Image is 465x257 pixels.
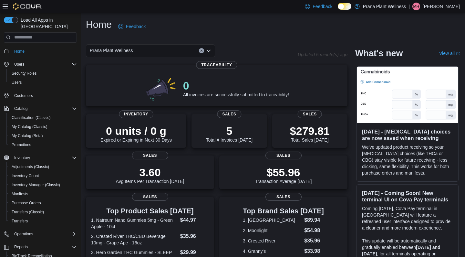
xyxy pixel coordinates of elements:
[12,173,39,178] span: Inventory Count
[91,233,178,246] dt: 2. Crested River THC/CBD Beverage 10mg - Grape Ape - 16oz
[9,190,77,198] span: Manifests
[14,93,33,98] span: Customers
[12,133,43,138] span: My Catalog (Beta)
[183,79,289,92] p: 0
[362,128,453,141] h3: [DATE] - [MEDICAL_DATA] choices are now saved when receiving
[12,182,60,187] span: Inventory Manager (Classic)
[9,172,77,180] span: Inventory Count
[298,52,347,57] p: Updated 5 minute(s) ago
[1,104,79,113] button: Catalog
[12,92,36,100] a: Customers
[9,141,77,149] span: Promotions
[243,207,324,215] h3: Top Brand Sales [DATE]
[119,110,153,118] span: Inventory
[9,190,31,198] a: Manifests
[12,91,77,100] span: Customers
[304,216,324,224] dd: $89.94
[14,231,33,237] span: Operations
[217,110,241,118] span: Sales
[14,244,28,250] span: Reports
[9,199,44,207] a: Purchase Orders
[290,124,330,137] p: $279.81
[9,208,77,216] span: Transfers (Classic)
[9,181,63,189] a: Inventory Manager (Classic)
[243,217,302,223] dt: 1. [GEOGRAPHIC_DATA]
[12,200,41,206] span: Purchase Orders
[196,61,237,69] span: Traceability
[355,48,403,59] h2: What's new
[132,193,168,201] span: Sales
[6,171,79,180] button: Inventory Count
[12,71,36,76] span: Security Roles
[9,70,77,77] span: Security Roles
[9,217,77,225] span: Transfers
[90,47,133,54] span: Prana Plant Wellness
[12,219,28,224] span: Transfers
[9,172,42,180] a: Inventory Count
[12,105,77,112] span: Catalog
[439,51,460,56] a: View allExternal link
[12,243,30,251] button: Reports
[6,122,79,131] button: My Catalog (Classic)
[14,62,24,67] span: Users
[6,180,79,189] button: Inventory Manager (Classic)
[6,113,79,122] button: Classification (Classic)
[9,79,24,86] a: Users
[290,124,330,143] div: Total Sales [DATE]
[9,132,77,140] span: My Catalog (Beta)
[1,242,79,252] button: Reports
[180,216,209,224] dd: $44.97
[12,115,51,120] span: Classification (Classic)
[243,248,302,254] dt: 4. Granny's
[6,69,79,78] button: Security Roles
[9,123,77,131] span: My Catalog (Classic)
[1,60,79,69] button: Users
[12,230,36,238] button: Operations
[9,132,46,140] a: My Catalog (Beta)
[12,243,77,251] span: Reports
[338,3,351,10] input: Dark Mode
[116,20,148,33] a: Feedback
[1,153,79,162] button: Inventory
[304,227,324,234] dd: $54.98
[132,152,168,159] span: Sales
[298,110,322,118] span: Sales
[100,124,172,137] p: 0 units / 0 g
[12,209,44,215] span: Transfers (Classic)
[116,166,184,184] div: Avg Items Per Transaction [DATE]
[6,189,79,198] button: Manifests
[12,48,27,55] a: Home
[9,79,77,86] span: Users
[9,123,50,131] a: My Catalog (Classic)
[304,237,324,245] dd: $35.96
[1,230,79,239] button: Operations
[12,154,33,162] button: Inventory
[206,124,253,143] div: Total # Invoices [DATE]
[91,217,178,230] dt: 1. Natreum Nano Gummies 5mg - Green Apple - 10ct
[183,79,289,97] div: All invoices are successfully submitted to traceability!
[206,124,253,137] p: 5
[412,3,420,10] div: Matt Humbert
[100,124,172,143] div: Expired or Expiring in Next 30 Days
[243,238,302,244] dt: 3. Crested River
[456,52,460,56] svg: External link
[9,163,52,171] a: Adjustments (Classic)
[9,141,34,149] a: Promotions
[255,166,312,179] p: $55.96
[13,3,42,10] img: Cova
[12,154,77,162] span: Inventory
[313,3,332,10] span: Feedback
[1,47,79,56] button: Home
[413,3,419,10] span: MH
[12,60,27,68] button: Users
[12,230,77,238] span: Operations
[180,232,209,240] dd: $35.96
[362,190,453,203] h3: [DATE] - Coming Soon! New terminal UI on Cova Pay terminals
[1,91,79,100] button: Customers
[9,217,30,225] a: Transfers
[18,17,77,30] span: Load All Apps in [GEOGRAPHIC_DATA]
[9,114,53,122] a: Classification (Classic)
[12,47,77,55] span: Home
[363,3,406,10] p: Prana Plant Wellness
[362,245,440,256] strong: [DATE] and [DATE]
